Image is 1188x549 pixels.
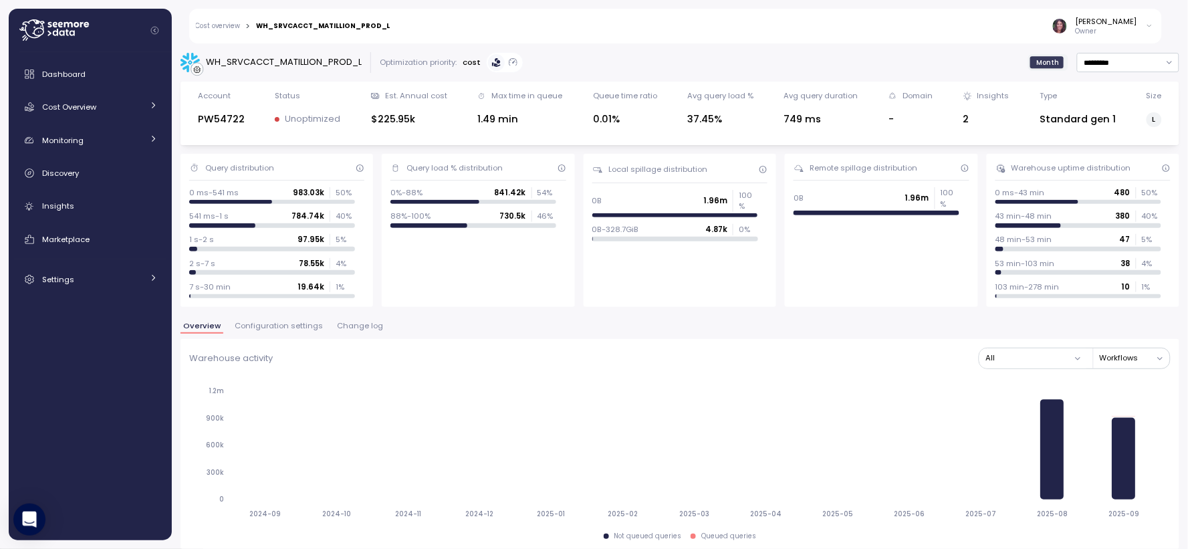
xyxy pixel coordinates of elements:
p: 0 ms-43 min [995,187,1045,198]
div: 0.01% [593,112,657,127]
span: Change log [337,322,383,330]
a: Cost overview [196,23,241,29]
a: Settings [14,266,166,293]
span: Dashboard [42,69,86,80]
a: Discovery [14,160,166,187]
div: Remote spillage distribution [810,162,917,173]
div: > [246,22,251,31]
tspan: 2025-04 [750,510,782,518]
div: 37.45% [687,112,753,127]
tspan: 1.2m [209,387,224,395]
p: Warehouse activity [189,352,273,365]
p: 784.74k [291,211,324,221]
p: 0B-328.7GiB [592,224,639,235]
p: 4.87k [705,224,727,235]
div: [PERSON_NAME] [1076,16,1137,27]
p: 46 % [538,211,556,221]
tspan: 2024-10 [322,510,351,518]
div: Optimization priority: [380,57,457,68]
div: Status [275,90,300,101]
p: 50 % [336,187,354,198]
p: 0B [592,195,602,206]
p: 0%-88% [390,187,423,198]
p: 54 % [538,187,556,198]
p: Owner [1076,27,1137,36]
p: 380 [1116,211,1131,221]
button: Workflows [1099,348,1170,368]
p: 53 min-103 min [995,258,1055,269]
p: 88%-100% [390,211,431,221]
span: Discovery [42,168,79,179]
div: Warehouse uptime distribution [1012,162,1131,173]
div: Est. Annual cost [385,90,447,101]
p: 40 % [336,211,354,221]
div: $225.95k [371,112,447,127]
p: 730.5k [500,211,526,221]
tspan: 600k [206,441,224,449]
p: 1 s-2 s [189,234,214,245]
tspan: 2024-11 [395,510,421,518]
p: 480 [1114,187,1131,198]
div: Domain [903,90,933,101]
tspan: 2025-08 [1037,510,1068,518]
div: Queued queries [701,532,756,541]
p: 19.64k [298,282,324,292]
p: cost [463,57,481,68]
div: Account [198,90,231,101]
p: Unoptimized [285,112,340,126]
tspan: 2025-01 [538,510,566,518]
span: Insights [42,201,74,211]
p: 2 s-7 s [189,258,215,269]
div: Query distribution [205,162,274,173]
p: 841.42k [495,187,526,198]
p: 10 [1122,282,1131,292]
tspan: 2025-05 [822,510,853,518]
button: All [979,348,1088,368]
span: Monitoring [42,135,84,146]
span: Configuration settings [235,322,323,330]
div: Avg query duration [784,90,858,101]
p: 541 ms-1 s [189,211,229,221]
a: Insights [14,193,166,220]
div: WH_SRVCACCT_MATILLION_PROD_L [206,56,362,69]
p: 1.96m [703,195,727,206]
p: 47 [1120,234,1131,245]
button: Collapse navigation [146,25,163,35]
p: 97.95k [298,234,324,245]
p: 103 min-278 min [995,282,1060,292]
div: Not queued queries [614,532,682,541]
tspan: 2025-06 [894,510,925,518]
a: Marketplace [14,226,166,253]
p: 983.03k [293,187,324,198]
tspan: 0 [219,495,224,504]
p: 0 % [739,224,757,235]
a: Dashboard [14,61,166,88]
p: 100 % [739,190,757,212]
p: 43 min-48 min [995,211,1052,221]
span: Overview [183,322,221,330]
span: L [1153,112,1156,126]
p: 5 % [1142,234,1161,245]
span: Month [1037,58,1060,68]
div: Type [1040,90,1057,101]
div: PW54722 [198,112,245,127]
div: Size [1147,90,1162,101]
tspan: 2025-02 [608,510,638,518]
tspan: 300k [207,468,224,477]
p: 48 min-53 min [995,234,1052,245]
tspan: 2025-03 [679,510,709,518]
p: 1 % [1142,282,1161,292]
div: Max time in queue [492,90,563,101]
div: Avg query load % [687,90,753,101]
a: Cost Overview [14,94,166,120]
div: WH_SRVCACCT_MATILLION_PROD_L [256,23,390,29]
p: 0 ms-541 ms [189,187,239,198]
p: 7 s-30 min [189,282,231,292]
p: 1.96m [905,193,929,203]
tspan: 2025-07 [965,510,996,518]
div: Query load % distribution [407,162,503,173]
div: 749 ms [784,112,858,127]
p: 100 % [941,187,959,209]
p: 4 % [336,258,354,269]
div: - [888,112,933,127]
